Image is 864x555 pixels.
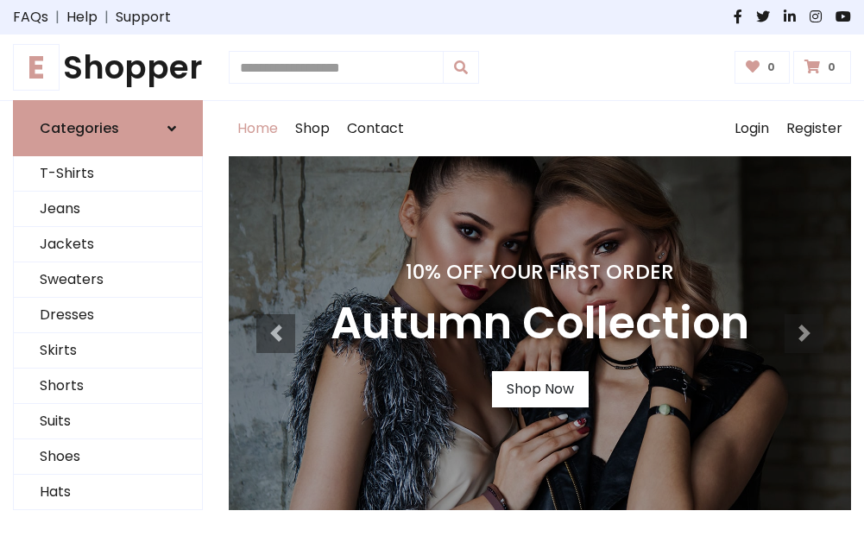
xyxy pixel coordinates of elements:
[13,48,203,86] h1: Shopper
[793,51,851,84] a: 0
[331,260,749,284] h4: 10% Off Your First Order
[735,51,791,84] a: 0
[48,7,66,28] span: |
[338,101,413,156] a: Contact
[14,475,202,510] a: Hats
[13,48,203,86] a: EShopper
[492,371,589,407] a: Shop Now
[823,60,840,75] span: 0
[14,227,202,262] a: Jackets
[13,44,60,91] span: E
[726,101,778,156] a: Login
[14,262,202,298] a: Sweaters
[763,60,779,75] span: 0
[14,439,202,475] a: Shoes
[14,333,202,369] a: Skirts
[66,7,98,28] a: Help
[14,156,202,192] a: T-Shirts
[116,7,171,28] a: Support
[229,101,287,156] a: Home
[40,120,119,136] h6: Categories
[14,369,202,404] a: Shorts
[14,192,202,227] a: Jeans
[778,101,851,156] a: Register
[13,7,48,28] a: FAQs
[14,298,202,333] a: Dresses
[287,101,338,156] a: Shop
[13,100,203,156] a: Categories
[331,298,749,350] h3: Autumn Collection
[98,7,116,28] span: |
[14,404,202,439] a: Suits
